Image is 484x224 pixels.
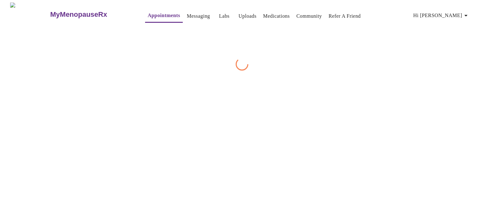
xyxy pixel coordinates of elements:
[326,10,363,22] button: Refer a Friend
[261,10,292,22] button: Medications
[214,10,234,22] button: Labs
[413,11,470,20] span: Hi [PERSON_NAME]
[184,10,213,22] button: Messaging
[239,12,257,21] a: Uploads
[148,11,180,20] a: Appointments
[236,10,259,22] button: Uploads
[145,9,182,23] button: Appointments
[411,9,472,22] button: Hi [PERSON_NAME]
[296,12,322,21] a: Community
[50,10,107,19] h3: MyMenopauseRx
[187,12,210,21] a: Messaging
[219,12,230,21] a: Labs
[263,12,290,21] a: Medications
[49,3,132,26] a: MyMenopauseRx
[328,12,361,21] a: Refer a Friend
[10,3,49,26] img: MyMenopauseRx Logo
[294,10,325,22] button: Community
